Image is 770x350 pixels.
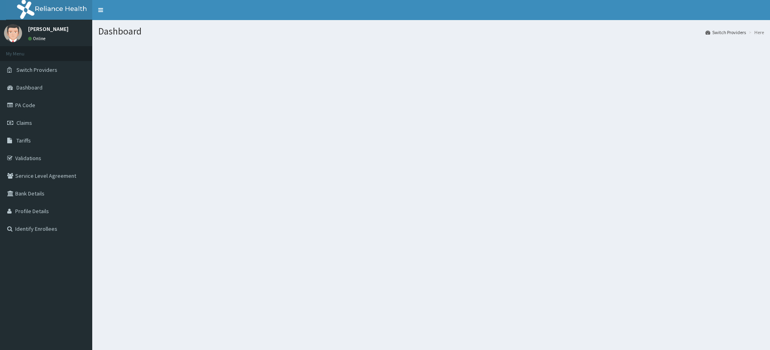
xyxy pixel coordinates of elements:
[28,36,47,41] a: Online
[747,29,764,36] li: Here
[98,26,764,37] h1: Dashboard
[4,24,22,42] img: User Image
[705,29,746,36] a: Switch Providers
[16,137,31,144] span: Tariffs
[28,26,69,32] p: [PERSON_NAME]
[16,66,57,73] span: Switch Providers
[16,84,43,91] span: Dashboard
[16,119,32,126] span: Claims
